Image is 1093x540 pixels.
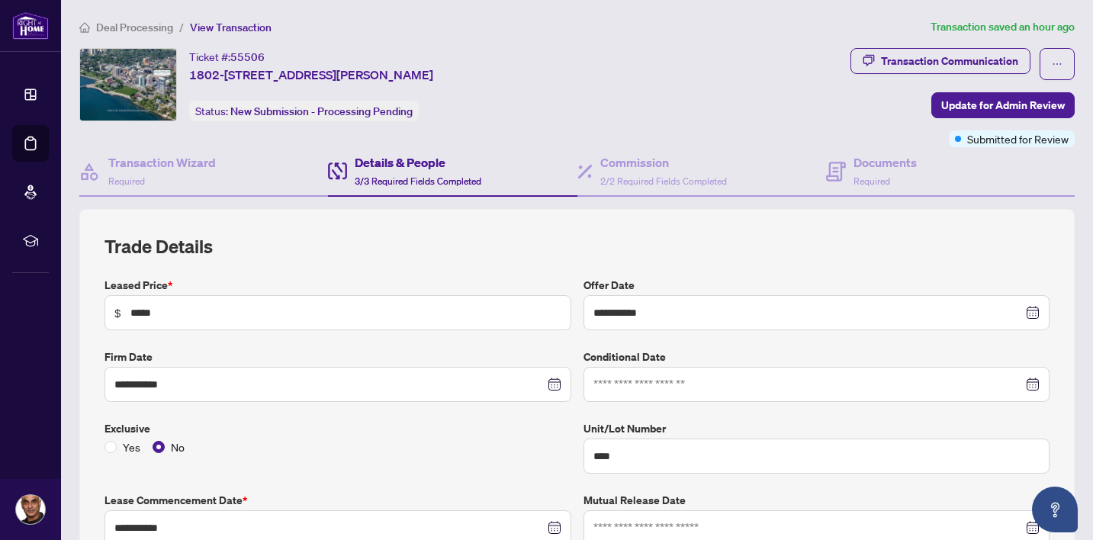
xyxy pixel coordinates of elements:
[104,492,571,509] label: Lease Commencement Date
[117,439,146,455] span: Yes
[189,66,433,84] span: 1802-[STREET_ADDRESS][PERSON_NAME]
[96,21,173,34] span: Deal Processing
[80,49,176,121] img: IMG-W12398809_1.jpg
[941,93,1065,117] span: Update for Admin Review
[104,420,571,437] label: Exclusive
[881,49,1018,73] div: Transaction Communication
[931,18,1075,36] article: Transaction saved an hour ago
[583,277,1050,294] label: Offer Date
[179,18,184,36] li: /
[583,492,1050,509] label: Mutual Release Date
[104,234,1050,259] h2: Trade Details
[230,104,413,118] span: New Submission - Processing Pending
[104,277,571,294] label: Leased Price
[12,11,49,40] img: logo
[189,48,265,66] div: Ticket #:
[190,21,272,34] span: View Transaction
[931,92,1075,118] button: Update for Admin Review
[355,153,481,172] h4: Details & People
[1032,487,1078,532] button: Open asap
[114,304,121,321] span: $
[850,48,1030,74] button: Transaction Communication
[600,153,727,172] h4: Commission
[1052,59,1062,69] span: ellipsis
[16,495,45,524] img: Profile Icon
[79,22,90,33] span: home
[583,420,1050,437] label: Unit/Lot Number
[854,175,890,187] span: Required
[854,153,917,172] h4: Documents
[104,349,571,365] label: Firm Date
[108,153,216,172] h4: Transaction Wizard
[355,175,481,187] span: 3/3 Required Fields Completed
[189,101,419,121] div: Status:
[600,175,727,187] span: 2/2 Required Fields Completed
[583,349,1050,365] label: Conditional Date
[230,50,265,64] span: 55506
[108,175,145,187] span: Required
[165,439,191,455] span: No
[967,130,1069,147] span: Submitted for Review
